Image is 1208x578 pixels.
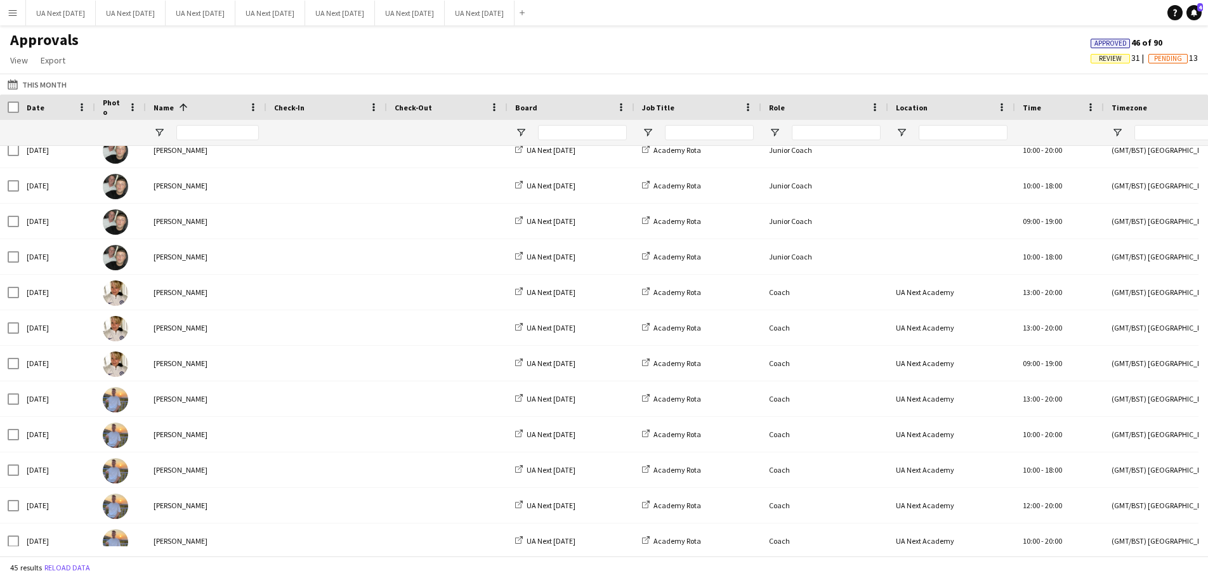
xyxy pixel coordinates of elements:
[146,239,266,274] div: [PERSON_NAME]
[761,452,888,487] div: Coach
[515,501,575,510] a: UA Next [DATE]
[1041,501,1044,510] span: -
[96,1,166,25] button: UA Next [DATE]
[146,168,266,203] div: [PERSON_NAME]
[19,275,95,310] div: [DATE]
[1186,5,1202,20] a: 4
[527,465,575,475] span: UA Next [DATE]
[146,381,266,416] div: [PERSON_NAME]
[146,310,266,345] div: [PERSON_NAME]
[761,275,888,310] div: Coach
[642,103,674,112] span: Job Title
[653,287,701,297] span: Academy Rota
[515,323,575,332] a: UA Next [DATE]
[103,209,128,235] img: Jay Campbell
[1112,103,1147,112] span: Timezone
[19,417,95,452] div: [DATE]
[515,287,575,297] a: UA Next [DATE]
[538,125,627,140] input: Board Filter Input
[653,536,701,546] span: Academy Rota
[769,127,780,138] button: Open Filter Menu
[888,310,1015,345] div: UA Next Academy
[103,458,128,483] img: Lewis OGorman
[103,494,128,519] img: Lewis OGorman
[642,216,701,226] a: Academy Rota
[642,394,701,404] a: Academy Rota
[642,145,701,155] a: Academy Rota
[653,216,701,226] span: Academy Rota
[1045,181,1062,190] span: 18:00
[19,523,95,558] div: [DATE]
[1045,394,1062,404] span: 20:00
[888,346,1015,381] div: UA Next Academy
[1023,216,1040,226] span: 09:00
[888,381,1015,416] div: UA Next Academy
[888,523,1015,558] div: UA Next Academy
[515,127,527,138] button: Open Filter Menu
[146,417,266,452] div: [PERSON_NAME]
[527,430,575,439] span: UA Next [DATE]
[527,501,575,510] span: UA Next [DATE]
[527,358,575,368] span: UA Next [DATE]
[19,452,95,487] div: [DATE]
[19,346,95,381] div: [DATE]
[1041,181,1044,190] span: -
[1091,52,1148,63] span: 31
[103,423,128,448] img: Lewis OGorman
[653,430,701,439] span: Academy Rota
[19,168,95,203] div: [DATE]
[1112,127,1123,138] button: Open Filter Menu
[1045,501,1062,510] span: 20:00
[1023,252,1040,261] span: 10:00
[1041,536,1044,546] span: -
[515,181,575,190] a: UA Next [DATE]
[19,239,95,274] div: [DATE]
[1041,465,1044,475] span: -
[274,103,305,112] span: Check-In
[653,465,701,475] span: Academy Rota
[1045,145,1062,155] span: 20:00
[19,488,95,523] div: [DATE]
[1041,287,1044,297] span: -
[1023,287,1040,297] span: 13:00
[146,133,266,167] div: [PERSON_NAME]
[527,394,575,404] span: UA Next [DATE]
[888,488,1015,523] div: UA Next Academy
[1023,394,1040,404] span: 13:00
[653,358,701,368] span: Academy Rota
[792,125,881,140] input: Role Filter Input
[103,280,128,306] img: Katie Bond
[653,181,701,190] span: Academy Rota
[761,417,888,452] div: Coach
[1154,55,1182,63] span: Pending
[1023,181,1040,190] span: 10:00
[1099,55,1122,63] span: Review
[375,1,445,25] button: UA Next [DATE]
[176,125,259,140] input: Name Filter Input
[642,358,701,368] a: Academy Rota
[642,181,701,190] a: Academy Rota
[642,501,701,510] a: Academy Rota
[1041,394,1044,404] span: -
[1023,501,1040,510] span: 12:00
[1045,287,1062,297] span: 20:00
[103,387,128,412] img: Lewis OGorman
[146,204,266,239] div: [PERSON_NAME]
[1041,252,1044,261] span: -
[103,351,128,377] img: Katie Bond
[515,465,575,475] a: UA Next [DATE]
[1023,430,1040,439] span: 10:00
[19,133,95,167] div: [DATE]
[761,523,888,558] div: Coach
[888,275,1015,310] div: UA Next Academy
[103,529,128,555] img: Lewis OGorman
[527,287,575,297] span: UA Next [DATE]
[653,252,701,261] span: Academy Rota
[1023,103,1041,112] span: Time
[445,1,515,25] button: UA Next [DATE]
[1041,358,1044,368] span: -
[146,523,266,558] div: [PERSON_NAME]
[642,252,701,261] a: Academy Rota
[653,323,701,332] span: Academy Rota
[642,127,653,138] button: Open Filter Menu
